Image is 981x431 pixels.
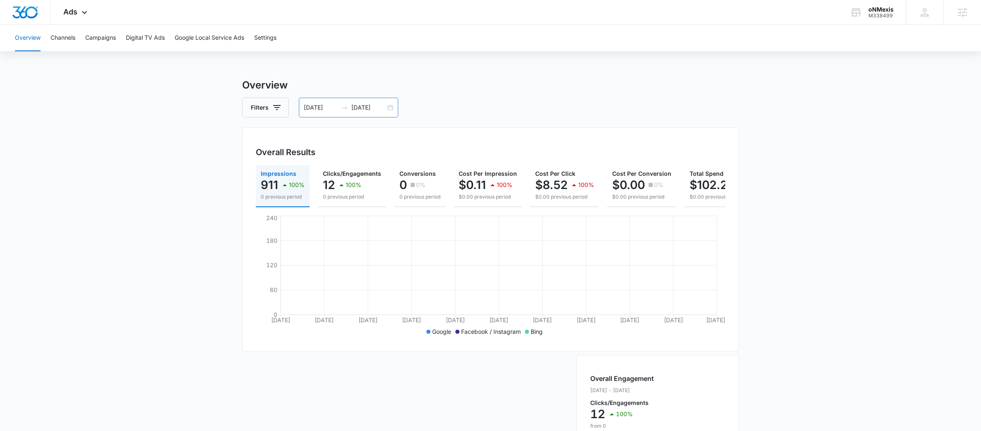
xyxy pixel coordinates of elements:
tspan: [DATE] [446,316,465,323]
tspan: [DATE] [358,316,377,323]
p: 100% [497,182,512,188]
button: Settings [254,25,277,51]
p: Clicks/Engagements [590,400,654,406]
span: Clicks/Engagements [323,170,381,177]
tspan: [DATE] [271,316,290,323]
tspan: [DATE] [315,316,334,323]
h3: Overall Results [256,146,315,158]
p: Google [432,327,451,336]
p: Facebook / Instagram [461,327,521,336]
p: $0.00 previous period [690,193,761,201]
p: $0.11 [459,178,486,192]
p: 0 previous period [323,193,381,201]
p: 0% [654,182,664,188]
span: to [341,104,348,111]
p: $0.00 previous period [535,193,594,201]
tspan: 240 [266,214,277,221]
div: account id [868,13,894,19]
p: $102.28 [690,178,735,192]
div: account name [868,6,894,13]
p: $0.00 [612,178,645,192]
p: 100% [616,411,633,417]
tspan: [DATE] [402,316,421,323]
span: Cost Per Impression [459,170,517,177]
h3: Overview [242,78,739,93]
button: Campaigns [85,25,116,51]
input: End date [351,103,386,112]
input: Start date [304,103,338,112]
p: from 0 [590,422,654,430]
span: Conversions [399,170,436,177]
p: 0 [399,178,407,192]
button: Digital TV Ads [126,25,165,51]
p: $0.00 previous period [612,193,671,201]
tspan: 0 [274,311,277,318]
span: Total Spend [690,170,724,177]
button: Channels [50,25,75,51]
tspan: [DATE] [620,316,639,323]
tspan: 180 [266,237,277,244]
tspan: 120 [266,261,277,268]
tspan: [DATE] [664,316,683,323]
span: swap-right [341,104,348,111]
span: Cost Per Conversion [612,170,671,177]
tspan: [DATE] [533,316,552,323]
button: Overview [15,25,41,51]
p: 0 previous period [399,193,440,201]
p: 100% [346,182,361,188]
p: 0% [416,182,426,188]
span: Ads [63,7,77,16]
p: 911 [261,178,278,192]
tspan: [DATE] [489,316,508,323]
p: 12 [323,178,335,192]
p: Bing [531,327,543,336]
span: Cost Per Click [535,170,575,177]
tspan: [DATE] [577,316,596,323]
p: 100% [289,182,305,188]
p: 12 [590,407,605,421]
p: 0 previous period [261,193,305,201]
tspan: 60 [270,286,277,293]
p: 100% [578,182,594,188]
tspan: [DATE] [706,316,725,323]
p: $0.00 previous period [459,193,517,201]
button: Filters [242,98,289,117]
h2: Overall Engagement [590,374,654,383]
p: $8.52 [535,178,567,192]
span: Impressions [261,170,296,177]
p: [DATE] - [DATE] [590,387,654,394]
button: Google Local Service Ads [175,25,244,51]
